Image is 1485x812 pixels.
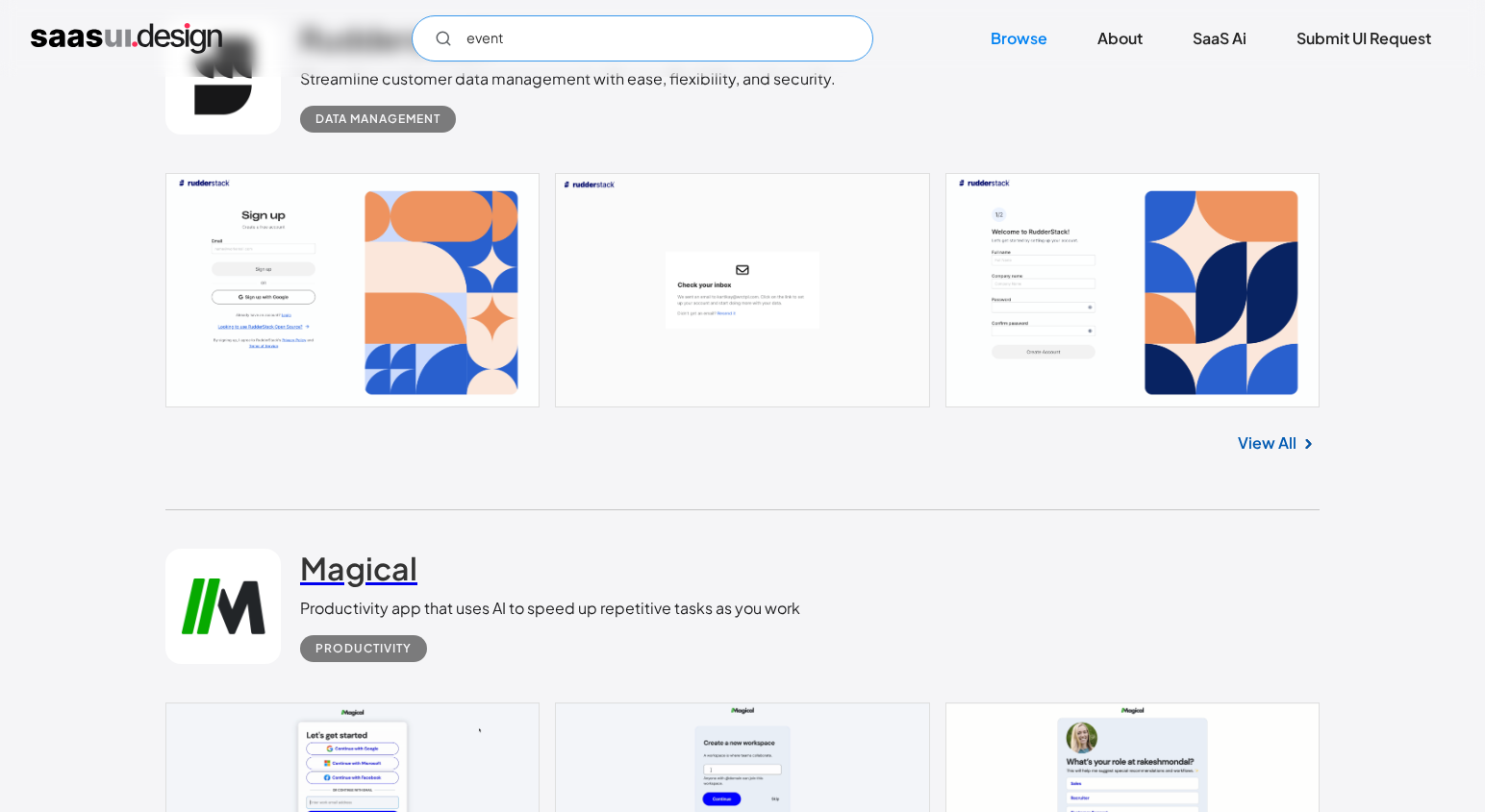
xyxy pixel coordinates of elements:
[315,108,440,131] div: Data Management
[300,549,417,587] h2: Magical
[1170,17,1270,60] a: SaaS Ai
[1238,431,1296,455] a: View All
[300,549,417,597] a: Magical
[412,15,873,62] form: Email Form
[300,67,836,90] div: Streamline customer data management with ease, flexibility, and security.
[968,17,1070,60] a: Browse
[315,637,412,660] div: Productivity
[300,597,800,620] div: Productivity app that uses AI to speed up repetitive tasks as you work
[412,15,873,62] input: Search UI designs you're looking for...
[1273,17,1454,60] a: Submit UI Request
[1074,17,1166,60] a: About
[31,23,222,54] a: home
